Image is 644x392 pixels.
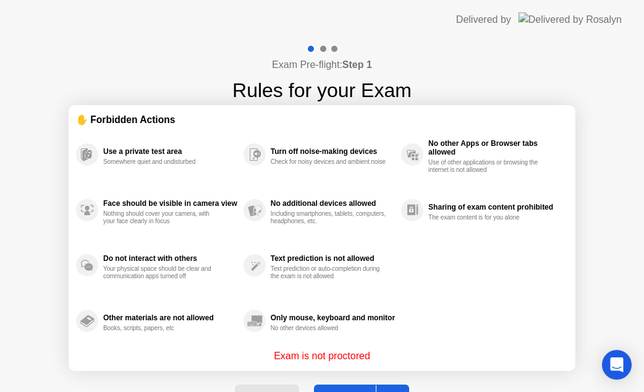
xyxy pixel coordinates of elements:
[428,203,562,211] div: Sharing of exam content prohibited
[272,58,372,72] h4: Exam Pre-flight:
[271,265,388,280] div: Text prediction or auto-completion during the exam is not allowed
[271,313,395,322] div: Only mouse, keyboard and monitor
[428,139,562,156] div: No other Apps or Browser tabs allowed
[342,59,372,70] b: Step 1
[103,265,220,280] div: Your physical space should be clear and communication apps turned off
[271,199,395,208] div: No additional devices allowed
[103,147,237,156] div: Use a private test area
[271,158,388,166] div: Check for noisy devices and ambient noise
[271,325,388,332] div: No other devices allowed
[103,313,237,322] div: Other materials are not allowed
[428,214,545,221] div: The exam content is for you alone
[271,254,395,263] div: Text prediction is not allowed
[602,350,632,380] div: Open Intercom Messenger
[76,113,568,127] div: ✋ Forbidden Actions
[103,325,220,332] div: Books, scripts, papers, etc
[103,199,237,208] div: Face should be visible in camera view
[274,349,370,364] p: Exam is not proctored
[271,210,388,225] div: Including smartphones, tablets, computers, headphones, etc.
[103,210,220,225] div: Nothing should cover your camera, with your face clearly in focus
[519,12,622,27] img: Delivered by Rosalyn
[456,12,511,27] div: Delivered by
[103,158,220,166] div: Somewhere quiet and undisturbed
[428,159,545,174] div: Use of other applications or browsing the internet is not allowed
[271,147,395,156] div: Turn off noise-making devices
[103,254,237,263] div: Do not interact with others
[232,75,412,105] h1: Rules for your Exam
